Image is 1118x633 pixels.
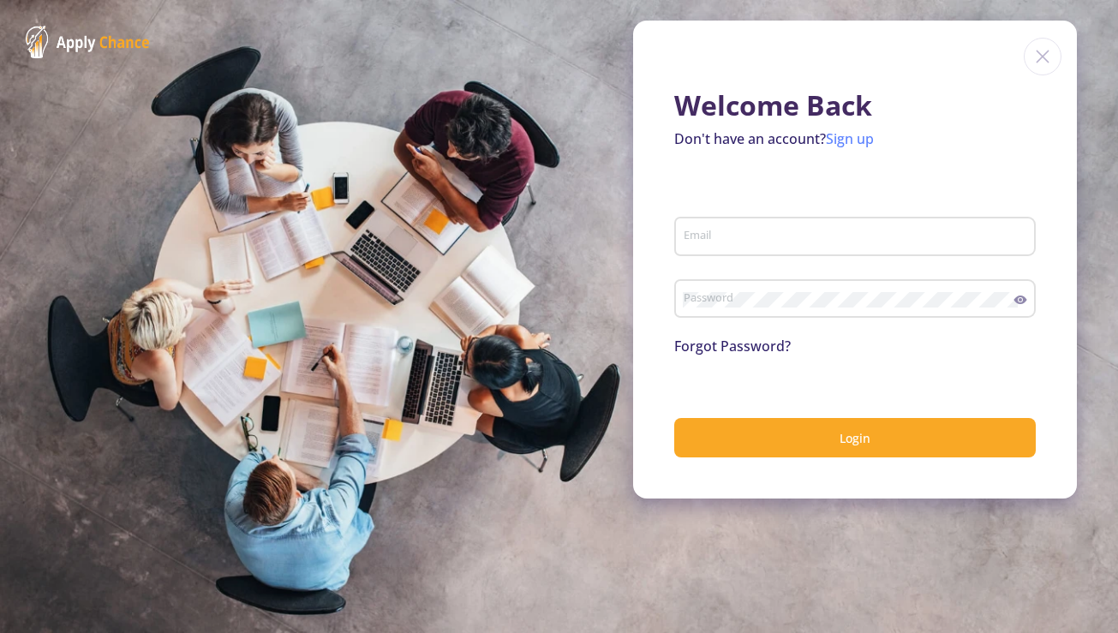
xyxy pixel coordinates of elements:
[674,418,1036,458] button: Login
[674,128,1036,149] p: Don't have an account?
[674,89,1036,122] h1: Welcome Back
[26,26,150,58] img: ApplyChance Logo
[674,337,791,355] a: Forgot Password?
[840,430,870,446] span: Login
[826,129,874,148] a: Sign up
[1024,38,1061,75] img: close icon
